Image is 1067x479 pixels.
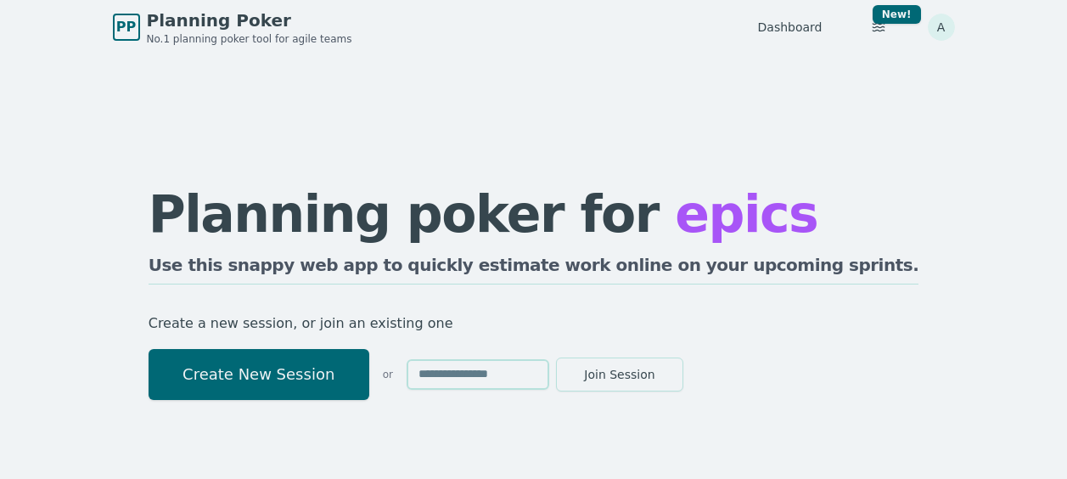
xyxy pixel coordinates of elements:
button: New! [863,12,894,42]
span: Planning Poker [147,8,352,32]
button: Create New Session [149,349,369,400]
a: Dashboard [758,19,823,36]
span: or [383,368,393,381]
button: Join Session [556,358,683,392]
h2: Use this snappy web app to quickly estimate work online on your upcoming sprints. [149,253,919,285]
h1: Planning poker for [149,189,919,239]
span: No.1 planning poker tool for agile teams [147,32,352,46]
a: PPPlanning PokerNo.1 planning poker tool for agile teams [113,8,352,46]
div: New! [873,5,921,24]
p: Create a new session, or join an existing one [149,312,919,335]
span: epics [675,184,817,244]
button: A [928,14,955,41]
span: PP [116,17,136,37]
